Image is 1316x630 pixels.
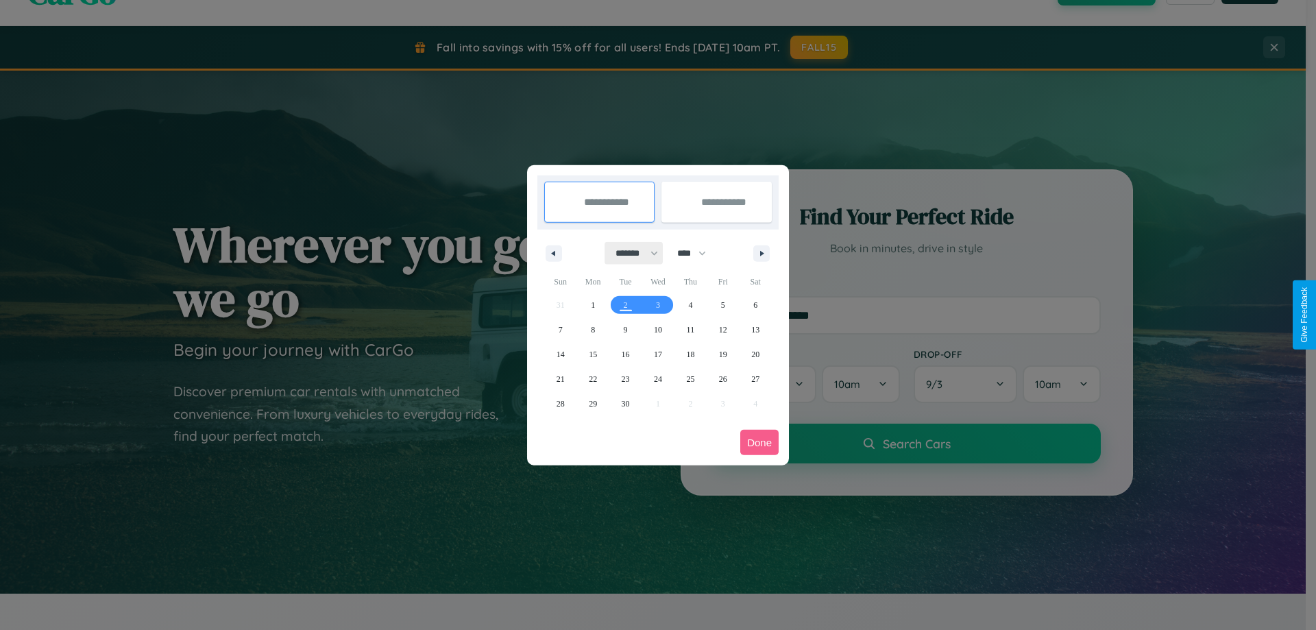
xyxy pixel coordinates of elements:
span: 16 [622,342,630,367]
span: 17 [654,342,662,367]
button: 24 [642,367,674,391]
button: Done [740,430,779,455]
button: 16 [609,342,642,367]
button: 15 [576,342,609,367]
span: 5 [721,293,725,317]
span: Mon [576,271,609,293]
button: 20 [740,342,772,367]
button: 26 [707,367,739,391]
span: Tue [609,271,642,293]
span: 11 [687,317,695,342]
span: Wed [642,271,674,293]
button: 4 [674,293,707,317]
span: 7 [559,317,563,342]
button: 2 [609,293,642,317]
div: Give Feedback [1300,287,1309,343]
button: 19 [707,342,739,367]
span: Sun [544,271,576,293]
span: 19 [719,342,727,367]
span: 9 [624,317,628,342]
span: 13 [751,317,759,342]
button: 6 [740,293,772,317]
span: 12 [719,317,727,342]
span: 3 [656,293,660,317]
span: Thu [674,271,707,293]
button: 25 [674,367,707,391]
button: 18 [674,342,707,367]
button: 7 [544,317,576,342]
button: 11 [674,317,707,342]
span: 15 [589,342,597,367]
button: 23 [609,367,642,391]
button: 12 [707,317,739,342]
button: 30 [609,391,642,416]
span: Sat [740,271,772,293]
span: 6 [753,293,757,317]
button: 5 [707,293,739,317]
button: 10 [642,317,674,342]
span: 14 [557,342,565,367]
button: 28 [544,391,576,416]
span: 2 [624,293,628,317]
span: 29 [589,391,597,416]
button: 14 [544,342,576,367]
span: 10 [654,317,662,342]
span: 18 [686,342,694,367]
span: 30 [622,391,630,416]
span: 25 [686,367,694,391]
span: 22 [589,367,597,391]
button: 21 [544,367,576,391]
button: 1 [576,293,609,317]
button: 22 [576,367,609,391]
button: 3 [642,293,674,317]
button: 8 [576,317,609,342]
span: 4 [688,293,692,317]
span: 26 [719,367,727,391]
span: Fri [707,271,739,293]
button: 17 [642,342,674,367]
span: 20 [751,342,759,367]
span: 21 [557,367,565,391]
button: 13 [740,317,772,342]
span: 27 [751,367,759,391]
span: 1 [591,293,595,317]
span: 8 [591,317,595,342]
span: 28 [557,391,565,416]
button: 27 [740,367,772,391]
span: 23 [622,367,630,391]
button: 29 [576,391,609,416]
button: 9 [609,317,642,342]
span: 24 [654,367,662,391]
